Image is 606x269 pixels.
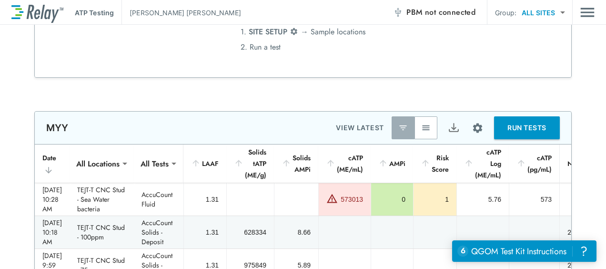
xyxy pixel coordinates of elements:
span: not connected [425,7,475,18]
p: MYY [46,122,68,134]
td: 24hrs [559,216,604,248]
p: ATP Testing [75,8,114,18]
div: AMPi [378,158,405,169]
div: 573 [517,195,552,204]
img: Offline Icon [393,8,403,17]
button: Export [442,116,465,139]
div: 1.31 [192,195,219,204]
div: [DATE] 10:28 AM [42,185,62,214]
p: [PERSON_NAME] [PERSON_NAME] [130,8,241,18]
div: Solids tATP (ME/g) [234,146,266,181]
th: Date [35,145,70,183]
button: PBM not connected [389,3,479,22]
td: AccuCount Solids - Deposit [134,216,183,248]
p: Group: [495,8,516,18]
div: 628334 [234,228,266,237]
img: Settings Icon [472,122,484,134]
div: 1.31 [192,228,219,237]
div: Notes [567,158,596,169]
img: Warning [326,193,338,204]
div: 573013 [340,195,363,204]
img: LuminUltra Relay [11,2,63,23]
img: Export Icon [448,122,460,134]
td: TEJT-T CNC Stud - 100ppm [70,216,134,248]
button: Site setup [465,115,490,141]
li: 2. Run a test [241,40,365,55]
div: Solids AMPi [282,152,311,175]
div: 5.76 [465,195,501,204]
div: 8.66 [282,228,311,237]
td: TEJT-T CNC Stud - Sea Water bacteria [70,183,134,216]
img: Settings Icon [290,27,298,36]
div: cATP (ME/mL) [326,152,363,175]
td: AccuCount Fluid [134,183,183,216]
p: VIEW LATEST [336,122,384,134]
div: All Tests [134,154,175,173]
div: cATP Log (ME/mL) [464,146,501,181]
button: RUN TESTS [494,116,560,139]
div: All Locations [70,154,126,173]
div: [DATE] 10:18 AM [42,218,62,247]
img: View All [421,123,431,133]
button: Main menu [580,3,595,21]
iframe: Resource center [452,240,596,262]
span: SITE SETUP [249,26,287,37]
div: 1 [421,195,449,204]
div: LAAF [191,158,219,169]
img: Drawer Icon [580,3,595,21]
span: PBM [406,6,475,19]
div: cATP (pg/mL) [516,152,552,175]
div: Risk Score [421,152,449,175]
li: 1. → Sample locations [241,24,365,40]
img: Latest [398,123,408,133]
div: 0 [379,195,405,204]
